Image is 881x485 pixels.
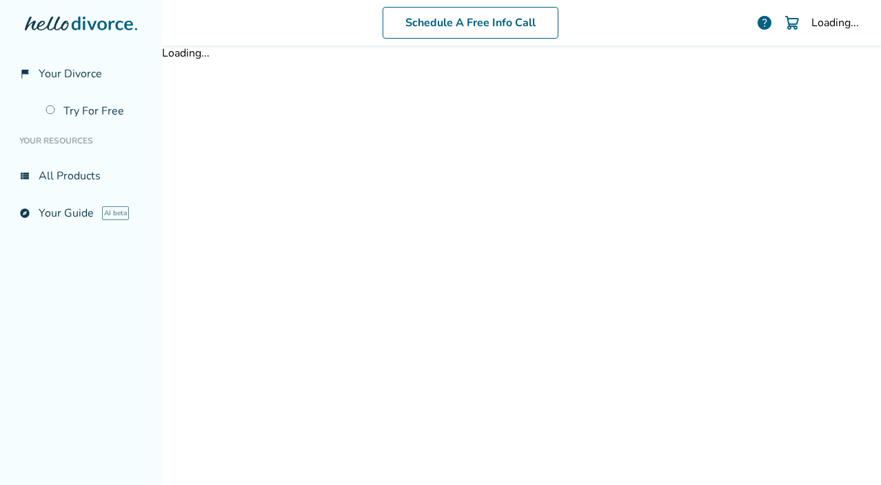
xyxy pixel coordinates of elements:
[383,7,558,39] a: Schedule A Free Info Call
[11,197,151,229] a: exploreYour GuideAI beta
[11,58,151,90] a: flag_2Your Divorce
[19,208,30,219] span: explore
[37,95,151,127] a: Try For Free
[11,127,151,155] li: Your Resources
[162,46,881,61] div: Loading...
[756,14,773,31] a: help
[19,68,30,79] span: flag_2
[811,15,859,30] div: Loading...
[39,66,102,81] span: Your Divorce
[19,170,30,181] span: view_list
[102,206,129,220] span: AI beta
[11,160,151,192] a: view_listAll Products
[784,14,800,31] img: Cart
